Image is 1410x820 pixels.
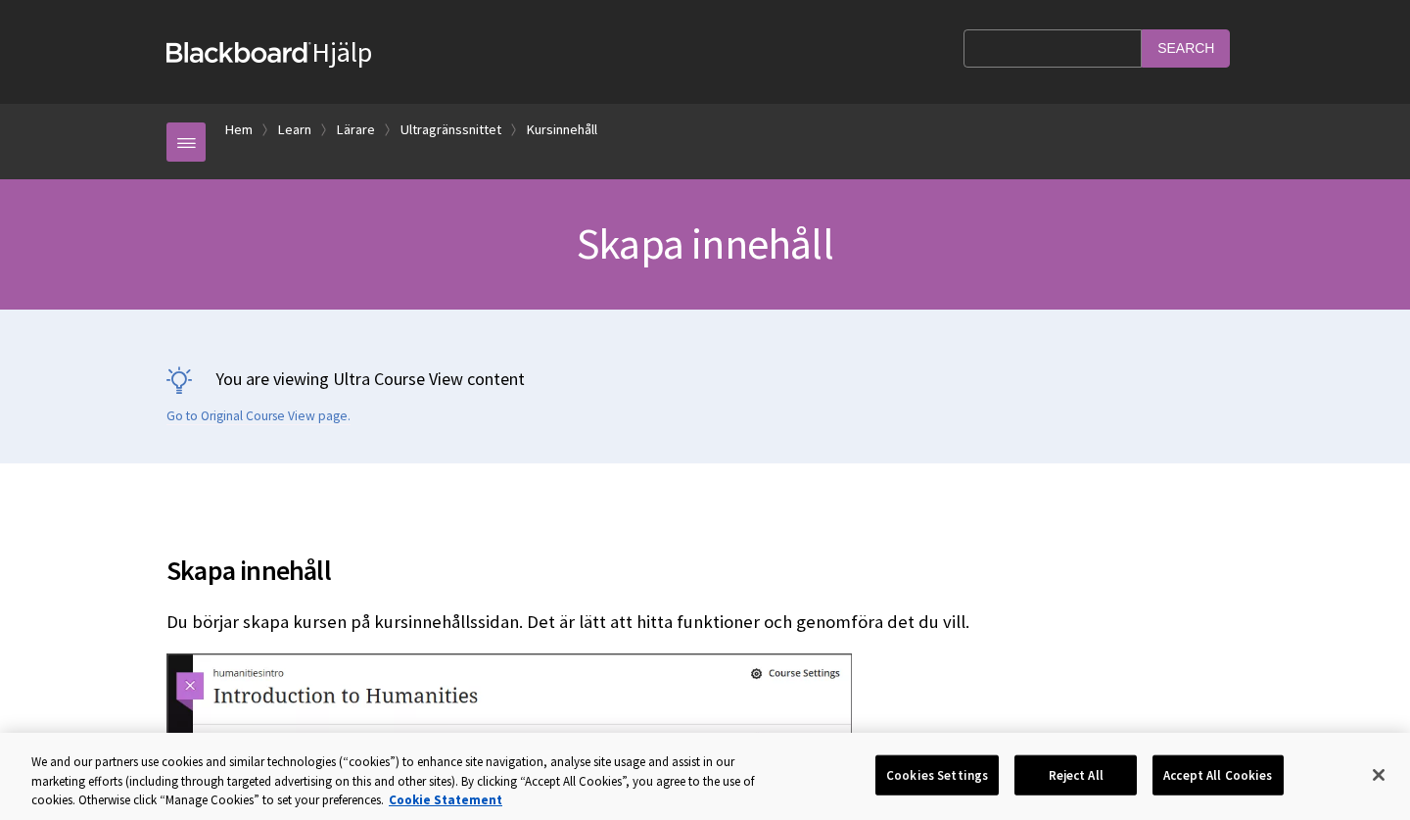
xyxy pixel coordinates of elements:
a: Ultragränssnittet [400,118,501,142]
p: Du börjar skapa kursen på kursinnehållssidan. Det är lätt att hitta funktioner och genomföra det ... [166,609,1244,635]
div: We and our partners use cookies and similar technologies (“cookies”) to enhance site navigation, ... [31,752,775,810]
button: Cookies Settings [875,754,999,796]
a: Hem [225,118,253,142]
button: Accept All Cookies [1152,754,1283,796]
a: Kursinnehåll [527,118,597,142]
strong: Blackboard [166,42,311,63]
input: Search [1142,29,1230,68]
h2: Skapa innehåll [166,526,1244,591]
span: Skapa innehåll [577,217,833,270]
button: Close [1357,753,1400,796]
a: Lärare [337,118,375,142]
a: More information about your privacy, opens in a new tab [389,792,502,808]
a: Learn [278,118,311,142]
a: BlackboardHjälp [166,34,372,70]
button: Reject All [1014,754,1137,796]
a: Go to Original Course View page. [166,408,351,425]
p: You are viewing Ultra Course View content [166,366,1244,391]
